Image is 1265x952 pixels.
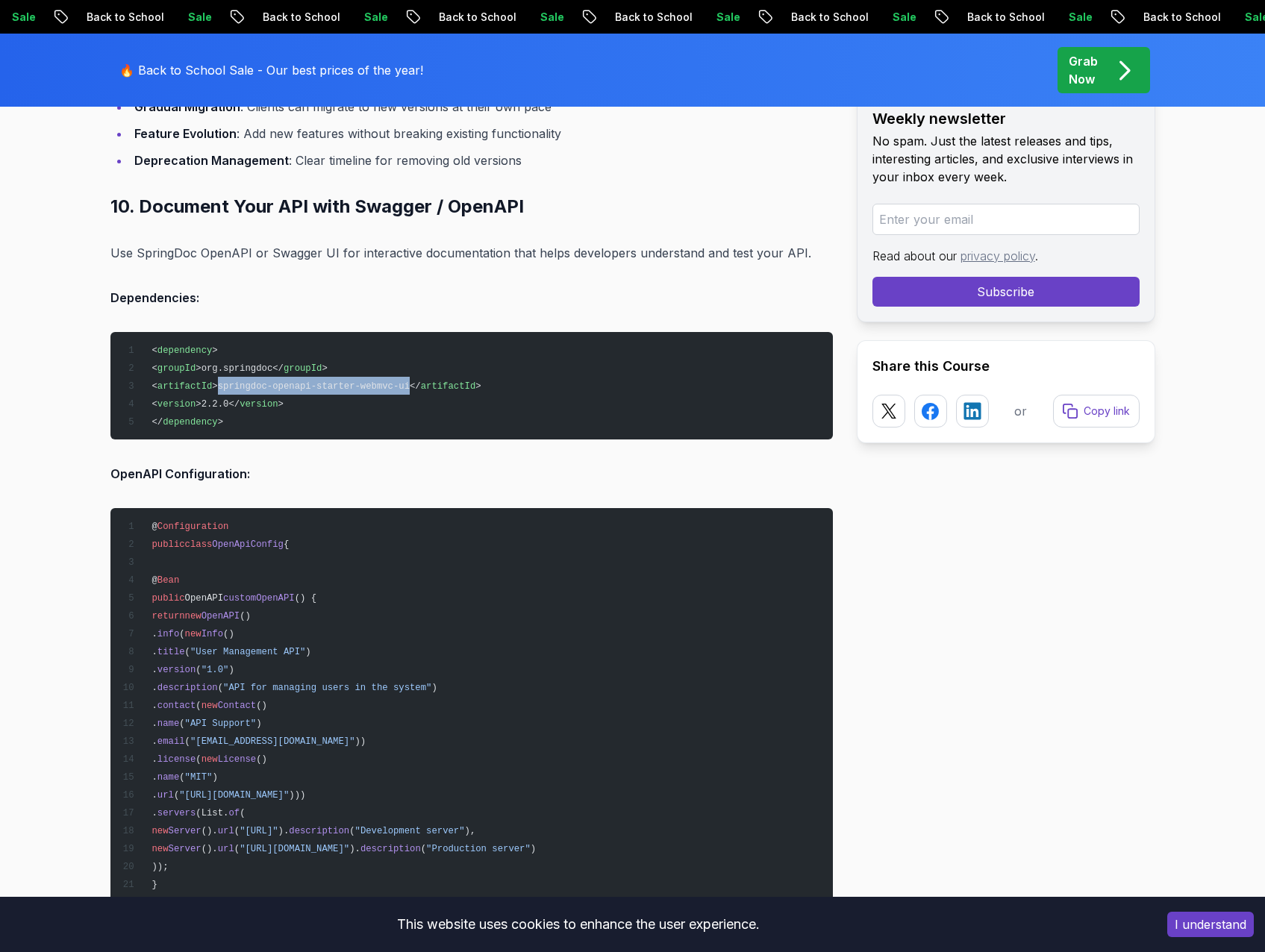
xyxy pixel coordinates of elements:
span: ( [174,790,179,801]
span: ) [531,844,536,854]
span: OpenAPI [202,611,240,621]
span: (). [202,844,218,854]
span: . [152,754,157,765]
span: ) [212,772,217,783]
span: "Development server" [355,826,465,836]
span: < [152,363,157,374]
span: ( [218,683,223,693]
span: . [152,736,157,747]
span: > [212,345,217,356]
span: ( [196,665,201,675]
span: >springdoc-openapi-starter-webmvc-ui</ [212,381,420,392]
h2: 10. Document Your API with Swagger / OpenAPI [110,195,833,219]
span: description [157,683,218,693]
span: ( [179,718,184,729]
span: ( [179,772,184,783]
span: name [157,718,179,729]
strong: Gradual Migration [134,99,240,114]
span: > [322,363,327,374]
span: @ [152,522,157,532]
span: ). [278,826,290,836]
span: () [223,629,234,639]
span: dependency [157,345,213,356]
p: Back to School [775,10,876,25]
span: . [152,683,157,693]
span: () [256,701,267,711]
span: customOpenAPI [223,593,295,604]
span: title [157,647,185,657]
span: url [218,826,234,836]
span: new [202,754,218,765]
span: "1.0" [202,665,229,675]
span: Server [169,844,202,854]
strong: Deprecation Management [134,153,289,168]
span: )) [355,736,366,747]
span: "User Management API" [190,647,305,657]
p: Sale [1052,10,1100,25]
span: () [240,611,251,621]
span: ))) [289,790,305,801]
span: ( [349,826,354,836]
p: No spam. Just the latest releases and tips, interesting articles, and exclusive interviews in you... [872,132,1140,186]
span: of [228,808,240,818]
span: > [278,399,284,410]
span: { [284,539,289,550]
span: < [152,381,157,392]
span: url [218,844,234,854]
span: OpenApiConfig [212,539,284,550]
span: class [185,539,213,550]
p: Back to School [951,10,1052,25]
span: Configuration [157,522,229,532]
strong: Dependencies: [110,290,199,305]
h2: Weekly newsletter [872,108,1140,129]
p: Sale [348,10,396,25]
span: ) [431,683,437,693]
span: "API Support" [185,718,257,729]
span: Server [169,826,202,836]
span: ). [349,844,360,854]
span: . [152,718,157,729]
span: ), [465,826,476,836]
span: new [185,611,202,621]
span: < [152,399,157,410]
span: groupId [284,363,322,374]
p: Sale [172,10,219,25]
span: . [152,629,157,639]
div: This website uses cookies to enhance the user experience. [11,908,1145,941]
span: ( [185,647,190,657]
span: > [218,417,223,428]
span: contact [157,701,196,711]
span: Contact [218,701,256,711]
span: ( [421,844,426,854]
span: Bean [157,575,179,586]
input: Enter your email [872,204,1140,235]
span: )); [152,862,168,872]
span: ( [196,701,201,711]
span: (List. [196,808,228,818]
span: dependency [163,417,218,428]
span: >2.2.0</ [196,399,240,410]
p: 🔥 Back to School Sale - Our best prices of the year! [119,61,423,79]
span: () [256,754,267,765]
span: } [152,880,157,890]
span: artifactId [421,381,476,392]
span: (). [202,826,218,836]
strong: Feature Evolution [134,126,237,141]
span: OpenAPI [185,593,223,604]
span: version [240,399,278,410]
span: . [152,808,157,818]
span: new [152,826,168,836]
span: </ [152,417,163,428]
p: Back to School [246,10,348,25]
span: > [475,381,481,392]
strong: OpenAPI Configuration: [110,466,250,481]
span: version [157,665,196,675]
span: . [152,665,157,675]
p: Sale [876,10,924,25]
span: . [152,772,157,783]
p: Read about our . [872,247,1140,265]
span: new [202,701,218,711]
span: ) [305,647,310,657]
span: ( [196,754,201,765]
span: name [157,772,179,783]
